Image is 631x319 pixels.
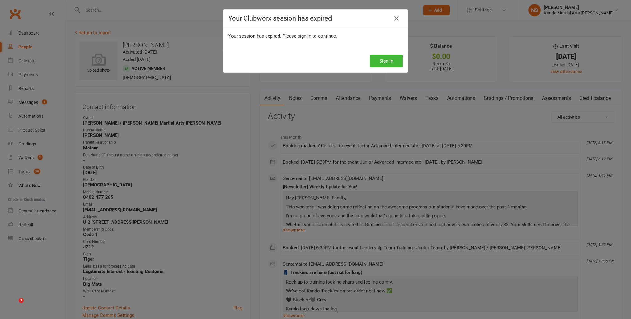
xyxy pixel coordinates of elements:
button: Sign In [370,55,403,67]
span: Your session has expired. Please sign in to continue. [228,33,337,39]
a: Close [392,14,401,23]
span: 1 [19,298,24,303]
h4: Your Clubworx session has expired [228,14,403,22]
iframe: Intercom live chat [6,298,21,313]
